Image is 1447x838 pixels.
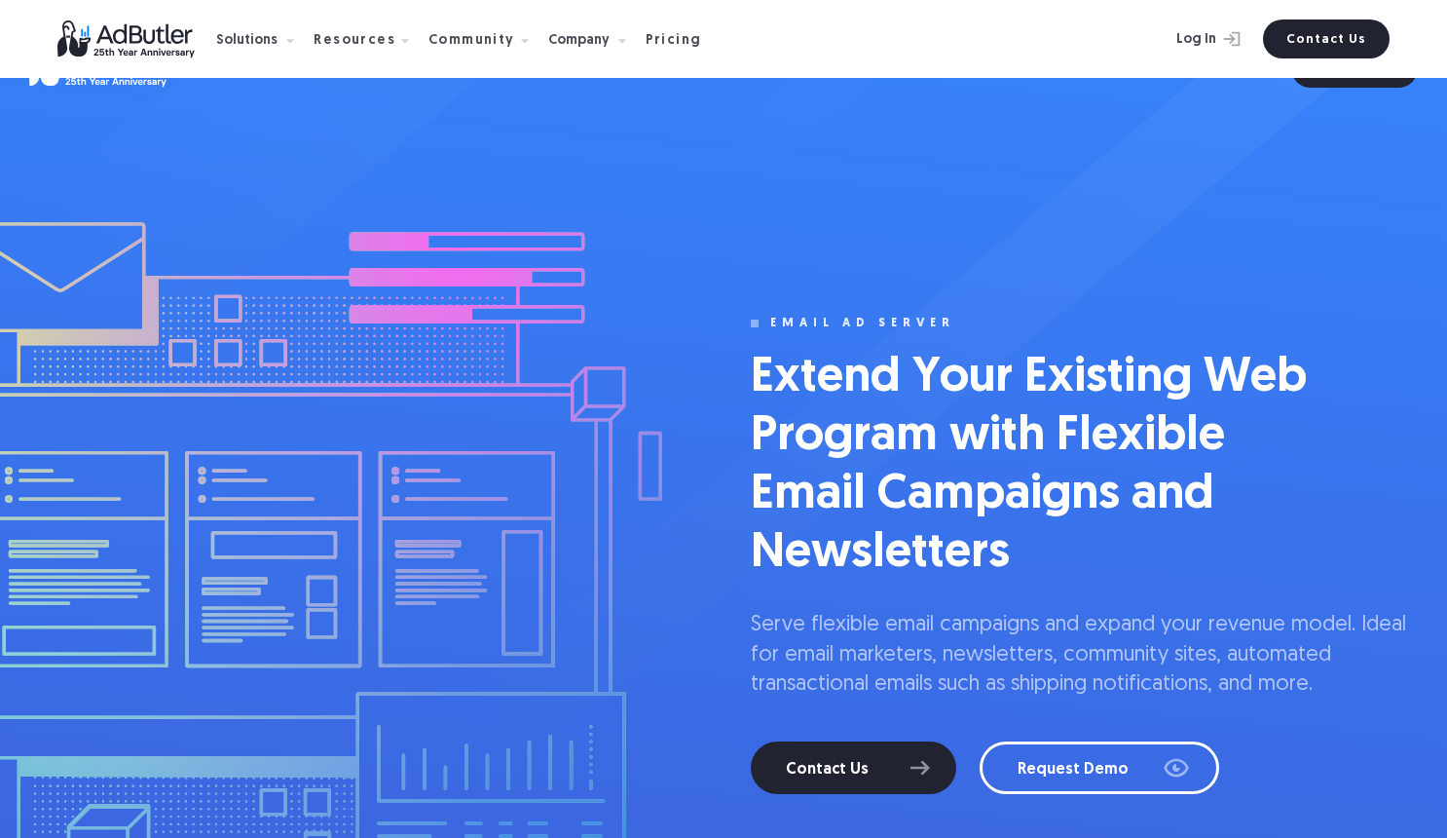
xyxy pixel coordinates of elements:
a: Log In [1125,19,1251,58]
a: Contact Us [1263,19,1390,58]
div: email ad server [770,317,955,330]
div: Community [428,34,515,48]
div: Company [548,34,610,48]
h1: Extend Your Existing Web Program with Flexible Email Campaigns and Newsletters [751,350,1335,584]
div: Solutions [216,34,278,48]
div: Resources [314,34,395,48]
a: Contact Us [751,742,956,794]
a: Request Demo [980,742,1219,794]
p: Serve flexible email campaigns and expand your revenue model. Ideal for email marketers, newslett... [751,611,1416,701]
a: Pricing [646,30,718,48]
div: Pricing [646,34,702,48]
